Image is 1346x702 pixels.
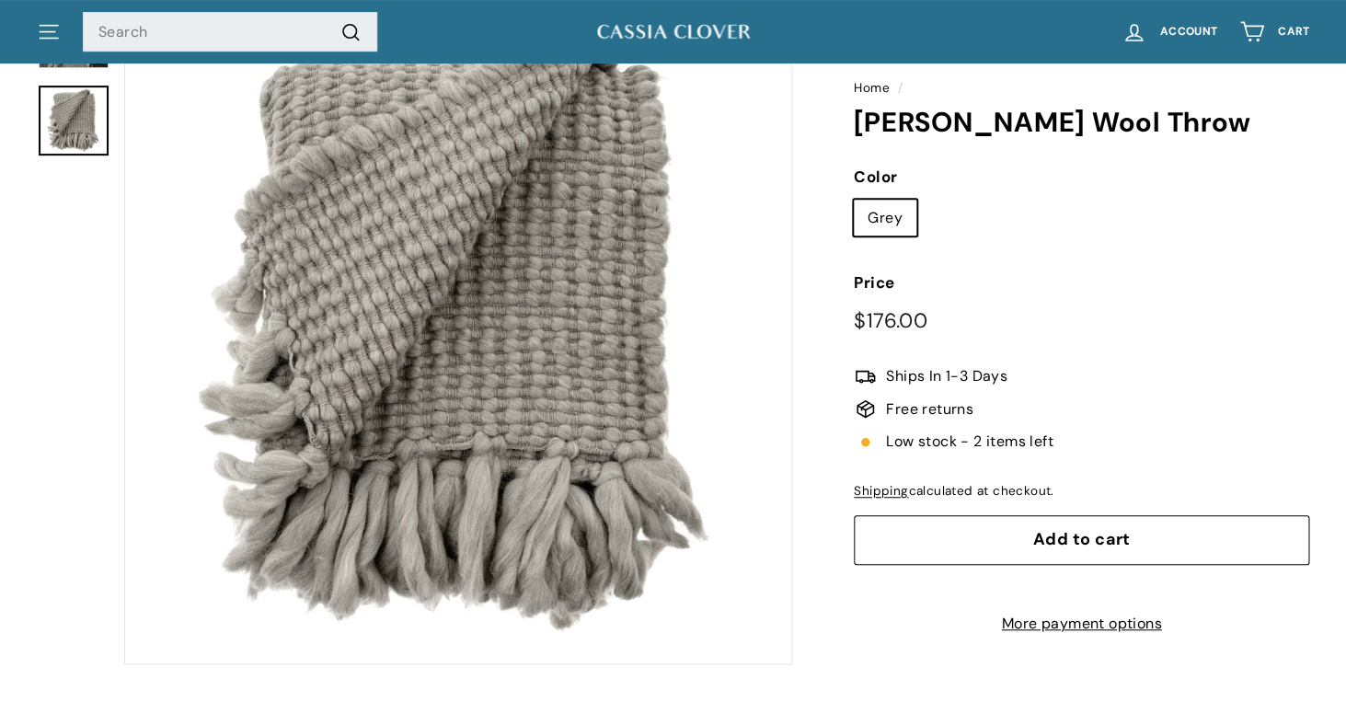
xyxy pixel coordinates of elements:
span: Free returns [886,397,973,421]
span: Account [1160,26,1217,38]
span: Add to cart [1033,528,1131,550]
label: Price [854,270,1309,295]
a: More payment options [854,612,1309,636]
span: $176.00 [854,307,927,334]
label: Grey [854,200,916,236]
span: Ships In 1-3 Days [886,364,1007,388]
span: Low stock - 2 items left [886,430,1053,454]
input: Search [83,12,377,52]
h1: [PERSON_NAME] Wool Throw [854,108,1309,138]
a: Home [854,80,890,96]
span: Cart [1278,26,1309,38]
a: Cart [1228,5,1320,59]
label: Color [854,165,1309,190]
a: Account [1110,5,1228,59]
button: Add to cart [854,515,1309,565]
a: Shipping [854,483,908,499]
a: Verbier Chunky Wool Throw [39,86,109,155]
nav: breadcrumbs [854,78,1309,98]
span: / [893,80,907,96]
div: calculated at checkout. [854,481,1309,501]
